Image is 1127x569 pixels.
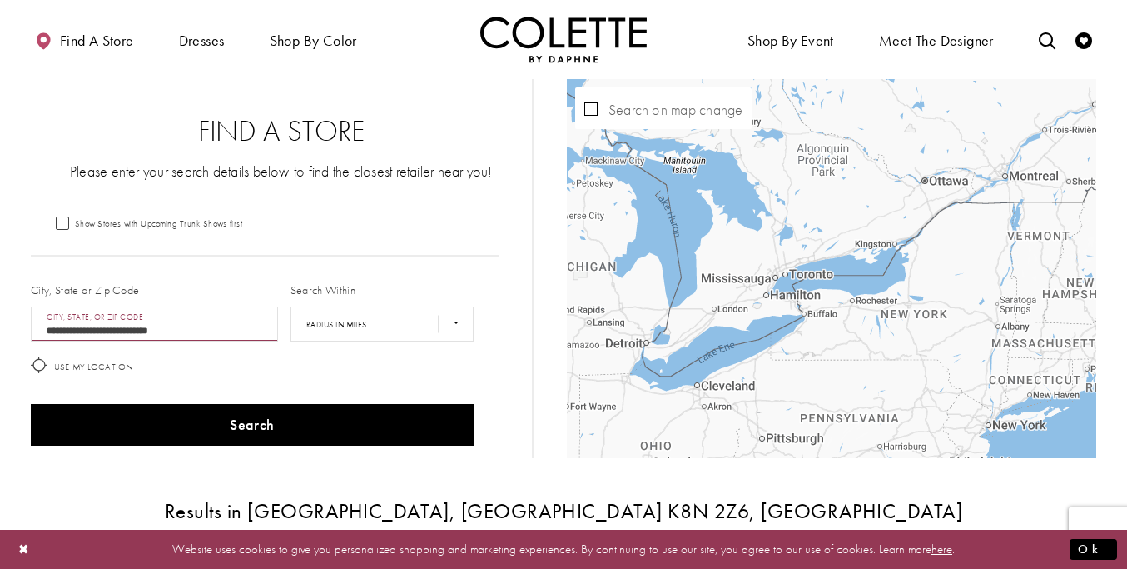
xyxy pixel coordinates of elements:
[60,32,134,49] span: Find a store
[480,17,647,62] a: Visit Home Page
[480,17,647,62] img: Colette by Daphne
[179,32,225,49] span: Dresses
[31,500,1096,522] h3: Results in [GEOGRAPHIC_DATA], [GEOGRAPHIC_DATA] K8N 2Z6, [GEOGRAPHIC_DATA]
[31,307,278,342] input: City, State, or ZIP Code
[931,541,952,557] a: here
[567,79,1096,458] div: Map with store locations
[290,282,355,298] label: Search Within
[1071,17,1096,62] a: Check Wishlist
[64,115,499,148] h2: Find a Store
[1035,17,1060,62] a: Toggle search
[31,282,140,298] label: City, State or Zip Code
[270,32,357,49] span: Shop by color
[10,535,38,564] button: Close Dialog
[175,17,229,62] span: Dresses
[747,32,834,49] span: Shop By Event
[1070,539,1117,560] button: Submit Dialog
[120,538,1007,561] p: Website uses cookies to give you personalized shopping and marketing experiences. By continuing t...
[290,307,474,342] select: Radius In Miles
[31,404,474,446] button: Search
[64,161,499,182] p: Please enter your search details below to find the closest retailer near you!
[879,32,994,49] span: Meet the designer
[875,17,998,62] a: Meet the designer
[743,17,838,62] span: Shop By Event
[266,17,361,62] span: Shop by color
[31,17,137,62] a: Find a store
